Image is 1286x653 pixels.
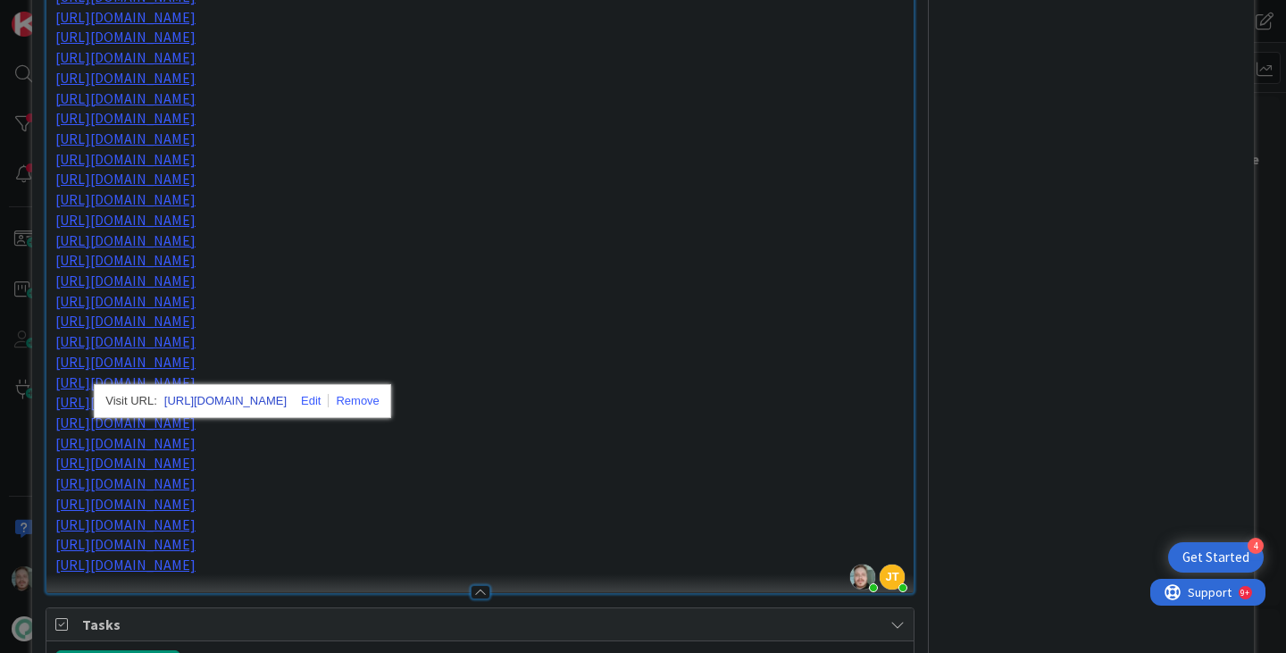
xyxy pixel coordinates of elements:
a: [URL][DOMAIN_NAME] [55,454,196,472]
a: [URL][DOMAIN_NAME] [55,495,196,513]
a: [URL][DOMAIN_NAME] [55,231,196,249]
a: [URL][DOMAIN_NAME] [55,170,196,188]
a: [URL][DOMAIN_NAME] [55,474,196,492]
a: [URL][DOMAIN_NAME] [55,8,196,26]
a: [URL][DOMAIN_NAME] [55,251,196,269]
a: [URL][DOMAIN_NAME] [55,109,196,127]
a: [URL][DOMAIN_NAME] [55,48,196,66]
a: [URL][DOMAIN_NAME] [55,393,196,411]
a: [URL][DOMAIN_NAME] [55,150,196,168]
span: Support [38,3,81,24]
img: 9FT6bpt8UMbYhJGmIPakgg7ttfXI8ltD.jpg [850,565,875,590]
a: [URL][DOMAIN_NAME] [55,332,196,350]
a: [URL][DOMAIN_NAME] [55,434,196,452]
a: [URL][DOMAIN_NAME] [164,389,287,413]
a: [URL][DOMAIN_NAME] [55,373,196,391]
a: [URL][DOMAIN_NAME] [55,353,196,371]
a: [URL][DOMAIN_NAME] [55,556,196,573]
div: 9+ [90,7,99,21]
a: [URL][DOMAIN_NAME] [55,130,196,147]
div: Open Get Started checklist, remaining modules: 4 [1168,542,1264,573]
a: [URL][DOMAIN_NAME] [55,312,196,330]
span: JT [880,565,905,590]
div: 4 [1248,538,1264,554]
a: [URL][DOMAIN_NAME] [55,28,196,46]
a: [URL][DOMAIN_NAME] [55,211,196,229]
a: [URL][DOMAIN_NAME] [55,515,196,533]
div: Get Started [1182,548,1249,566]
a: [URL][DOMAIN_NAME] [55,272,196,289]
a: [URL][DOMAIN_NAME] [55,69,196,87]
a: [URL][DOMAIN_NAME] [55,414,196,431]
a: [URL][DOMAIN_NAME] [55,292,196,310]
a: [URL][DOMAIN_NAME] [55,190,196,208]
a: [URL][DOMAIN_NAME] [55,89,196,107]
a: [URL][DOMAIN_NAME] [55,535,196,553]
span: Tasks [82,614,881,635]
